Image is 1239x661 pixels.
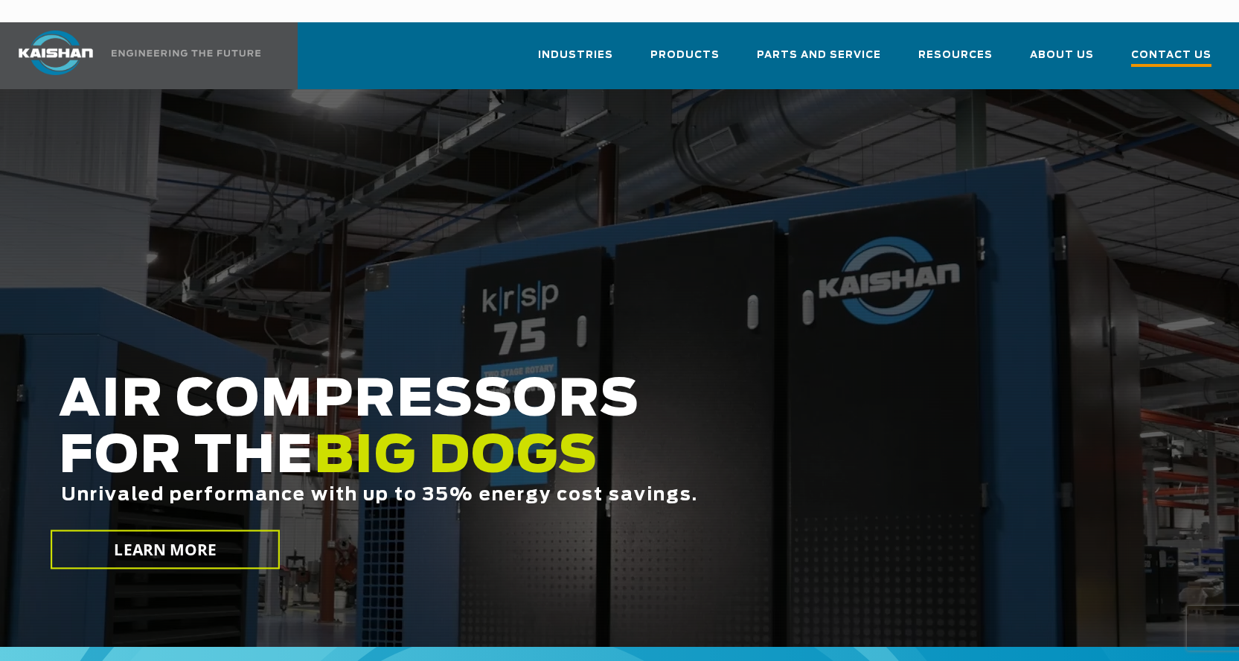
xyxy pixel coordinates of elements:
[114,539,216,561] span: LEARN MORE
[1030,47,1094,64] span: About Us
[61,486,698,504] span: Unrivaled performance with up to 35% energy cost savings.
[650,47,720,64] span: Products
[757,47,881,64] span: Parts and Service
[918,36,993,86] a: Resources
[51,530,281,570] a: LEARN MORE
[757,36,881,86] a: Parts and Service
[918,47,993,64] span: Resources
[1131,47,1211,67] span: Contact Us
[112,50,260,57] img: Engineering the future
[1030,36,1094,86] a: About Us
[538,36,613,86] a: Industries
[314,432,598,483] span: BIG DOGS
[538,47,613,64] span: Industries
[59,373,991,552] h2: AIR COMPRESSORS FOR THE
[1131,36,1211,89] a: Contact Us
[650,36,720,86] a: Products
